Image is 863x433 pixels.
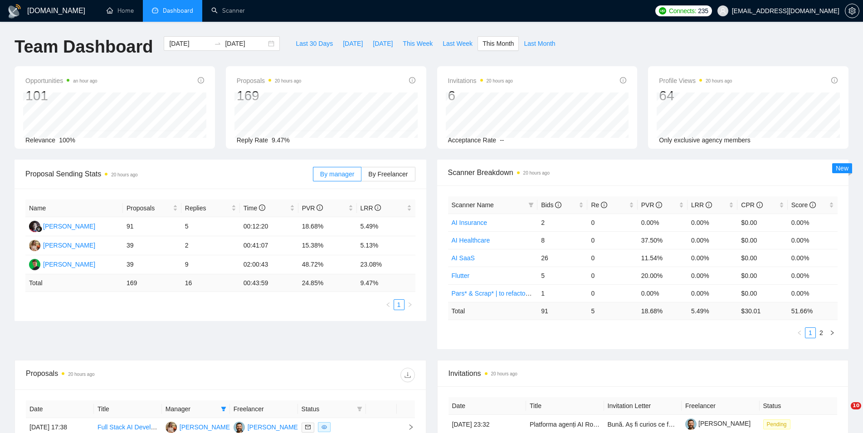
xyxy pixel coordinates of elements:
[794,327,805,338] li: Previous Page
[601,202,607,208] span: info-circle
[737,214,787,231] td: $0.00
[591,201,607,209] span: Re
[298,217,357,236] td: 18.68%
[448,87,513,104] div: 6
[587,231,637,249] td: 0
[244,204,265,212] span: Time
[845,4,859,18] button: setting
[357,255,415,274] td: 23.08%
[409,77,415,83] span: info-circle
[687,284,737,302] td: 0.00%
[537,267,587,284] td: 5
[809,202,816,208] span: info-circle
[587,249,637,267] td: 0
[400,424,414,430] span: right
[737,284,787,302] td: $0.00
[296,39,333,49] span: Last 30 Days
[322,424,327,430] span: eye
[181,274,240,292] td: 16
[25,199,123,217] th: Name
[836,165,848,172] span: New
[94,400,162,418] th: Title
[737,249,787,267] td: $0.00
[682,397,760,415] th: Freelancer
[29,221,40,232] img: SS
[181,199,240,217] th: Replies
[537,249,587,267] td: 26
[237,87,302,104] div: 169
[794,327,805,338] button: left
[305,424,311,430] span: mail
[737,302,787,320] td: $ 30.01
[537,284,587,302] td: 1
[7,4,22,19] img: logo
[234,423,300,430] a: VK[PERSON_NAME]
[123,217,181,236] td: 91
[394,299,405,310] li: 1
[659,7,666,15] img: upwork-logo.png
[452,201,494,209] span: Scanner Name
[291,36,338,51] button: Last 30 Days
[737,267,787,284] td: $0.00
[383,299,394,310] button: left
[687,267,737,284] td: 0.00%
[669,6,696,16] span: Connects:
[383,299,394,310] li: Previous Page
[816,327,827,338] li: 2
[500,136,504,144] span: --
[219,402,228,416] span: filter
[659,87,732,104] div: 64
[541,201,561,209] span: Bids
[448,302,538,320] td: Total
[361,204,381,212] span: LRR
[107,7,134,15] a: homeHome
[357,274,415,292] td: 9.47 %
[620,77,626,83] span: info-circle
[26,368,220,382] div: Proposals
[398,36,438,51] button: This Week
[656,202,662,208] span: info-circle
[29,259,40,270] img: MB
[788,214,838,231] td: 0.00%
[638,267,687,284] td: 20.00%
[827,327,838,338] li: Next Page
[763,419,790,429] span: Pending
[452,272,470,279] a: Flutter
[240,255,298,274] td: 02:00:43
[845,7,859,15] a: setting
[375,204,381,211] span: info-circle
[698,6,708,16] span: 235
[123,236,181,255] td: 39
[166,423,232,430] a: AV[PERSON_NAME]
[659,136,751,144] span: Only exclusive agency members
[240,274,298,292] td: 00:43:59
[169,39,210,49] input: Start date
[214,40,221,47] span: to
[831,77,838,83] span: info-circle
[478,36,519,51] button: This Month
[491,371,517,376] time: 20 hours ago
[230,400,298,418] th: Freelancer
[519,36,560,51] button: Last Month
[237,136,268,144] span: Reply Rate
[756,202,763,208] span: info-circle
[36,226,42,232] img: gigradar-bm.png
[59,136,75,144] span: 100%
[587,267,637,284] td: 0
[763,420,794,428] a: Pending
[73,78,97,83] time: an hour ago
[214,40,221,47] span: swap-right
[827,327,838,338] button: right
[298,236,357,255] td: 15.38%
[687,302,737,320] td: 5.49 %
[448,136,497,144] span: Acceptance Rate
[687,249,737,267] td: 0.00%
[537,214,587,231] td: 2
[405,299,415,310] button: right
[320,170,354,178] span: By manager
[152,7,158,14] span: dashboard
[685,418,697,430] img: c1-JWQDXWEy3CnA6sRtFzzU22paoDq5cZnWyBNc3HWqwvuW0qNnjm1CMP-YmbEEtPC
[198,77,204,83] span: info-circle
[788,231,838,249] td: 0.00%
[181,255,240,274] td: 9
